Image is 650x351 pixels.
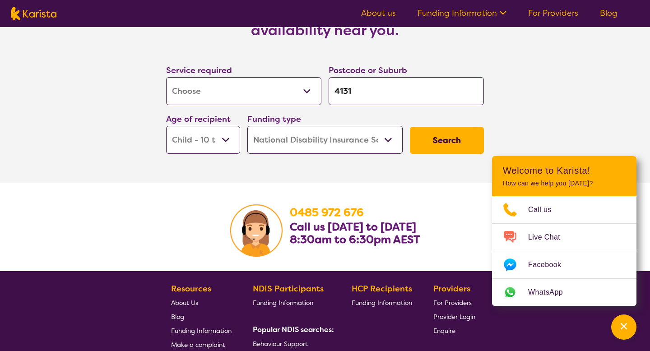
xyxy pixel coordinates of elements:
p: How can we help you [DATE]? [503,180,626,187]
b: Resources [171,283,211,294]
a: Enquire [433,323,475,337]
span: WhatsApp [528,286,574,299]
b: Popular NDIS searches: [253,325,334,334]
b: 8:30am to 6:30pm AEST [290,232,420,247]
a: Web link opens in a new tab. [492,279,636,306]
img: Karista Client Service [230,204,283,257]
b: Call us [DATE] to [DATE] [290,220,416,234]
a: Funding Information [352,296,412,309]
a: Funding Information [253,296,330,309]
a: About Us [171,296,232,309]
span: Blog [171,313,184,321]
input: Type [329,77,484,105]
span: Funding Information [253,299,313,307]
h2: Welcome to Karista! [503,165,626,176]
div: Channel Menu [492,156,636,306]
a: Blog [171,309,232,323]
span: Funding Information [171,327,232,335]
span: About Us [171,299,198,307]
label: Postcode or Suburb [329,65,407,76]
a: 0485 972 676 [290,205,364,220]
a: Funding Information [171,323,232,337]
b: Providers [433,283,470,294]
a: Behaviour Support [253,337,330,351]
span: Behaviour Support [253,340,308,348]
span: For Providers [433,299,472,307]
a: Funding Information [418,8,506,18]
b: NDIS Participants [253,283,324,294]
label: Service required [166,65,232,76]
span: Provider Login [433,313,475,321]
a: Blog [600,8,617,18]
a: Provider Login [433,309,475,323]
span: Live Chat [528,231,571,244]
span: Funding Information [352,299,412,307]
a: About us [361,8,396,18]
label: Age of recipient [166,114,231,125]
span: Call us [528,203,562,217]
a: For Providers [433,296,475,309]
button: Search [410,127,484,154]
b: HCP Recipients [352,283,412,294]
span: Make a complaint [171,341,225,349]
ul: Choose channel [492,196,636,306]
span: Enquire [433,327,455,335]
img: Karista logo [11,7,56,20]
a: For Providers [528,8,578,18]
span: Facebook [528,258,572,272]
label: Funding type [247,114,301,125]
button: Channel Menu [611,314,636,340]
